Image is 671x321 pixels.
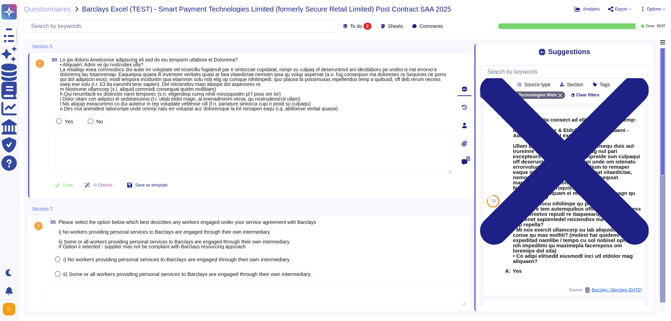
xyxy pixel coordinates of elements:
[350,24,362,29] span: To do
[63,271,312,277] span: ii) Some or all workers providing personal services to Barclays are engaged through their own int...
[569,287,642,293] span: Source:
[63,256,290,262] span: i) No workers providing personal services to Barclays are engaged through their own intermediary
[63,183,73,187] span: Done
[121,178,173,192] button: Save as template
[59,219,316,249] span: Please select the option below which best describes any workers engaged under your service agreem...
[32,44,52,49] span: Section 5
[1,301,20,317] button: user
[135,183,168,187] span: Save as template
[96,118,103,124] span: No
[466,156,470,161] span: 0
[419,24,443,29] span: Comments
[65,118,73,124] span: Yes
[388,24,403,29] span: Sheets
[647,7,661,11] span: Options
[491,199,495,203] span: 79
[363,23,371,30] div: 2
[48,220,56,225] span: 95
[93,183,113,187] span: AI Options
[24,6,71,13] span: Questionnaires
[32,206,52,211] span: Section 7
[484,66,648,78] input: Search by keywords
[49,57,57,62] span: 90
[60,57,446,111] span: Lo ips dolorsi Ametconse adipiscing eli sed do eiu temporin utlabore et Dolorema? • Aliquaen: Adm...
[28,20,338,32] input: Search by keywords
[505,268,511,273] b: A:
[646,24,655,28] span: Done:
[575,6,600,12] button: Analytics
[583,7,600,11] span: Analytics
[615,7,627,11] span: Export
[82,6,452,13] span: Barclays Excel (TEST) - Smart Payment Technologies Limited (formerly Secure Retail Limited) Post ...
[3,303,15,315] img: user
[657,24,665,28] span: 95 / 97
[513,268,522,273] b: Yes
[592,288,642,292] span: Barclays / Barclays [DATE]
[49,178,79,192] button: Done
